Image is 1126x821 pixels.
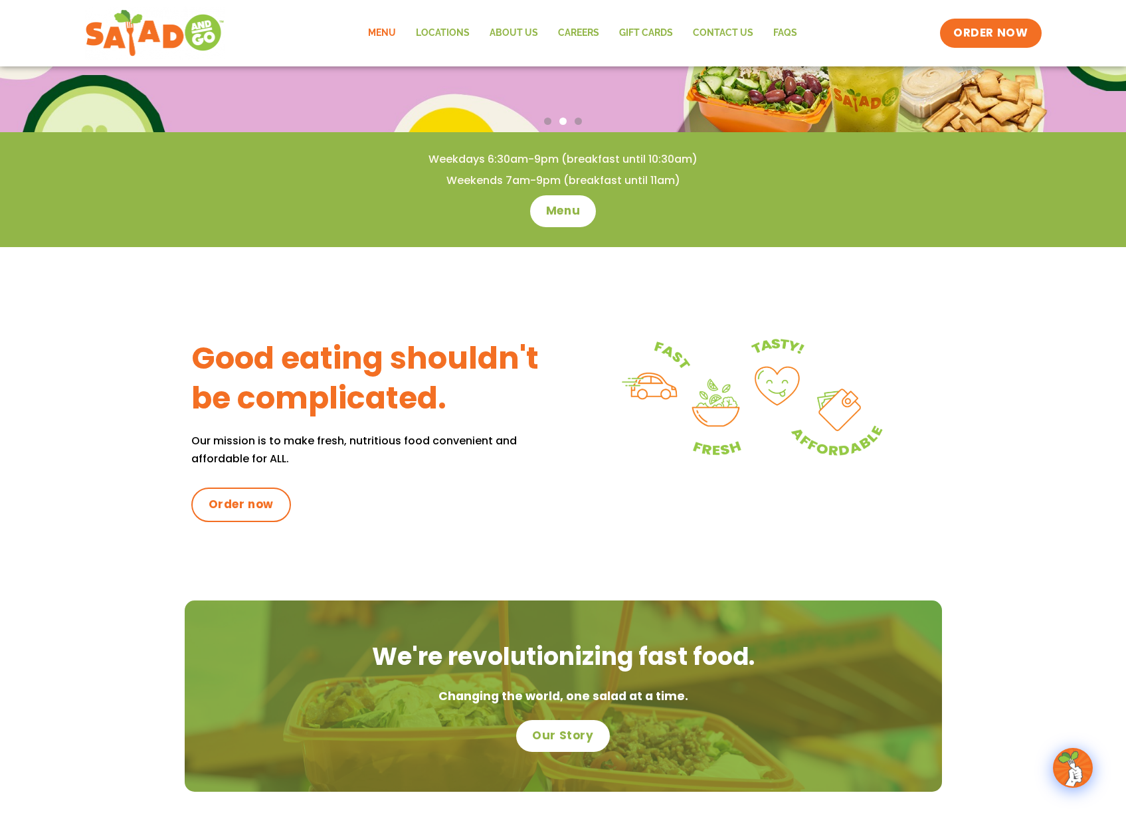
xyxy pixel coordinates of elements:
a: GIFT CARDS [609,18,683,48]
a: Menu [530,195,596,227]
span: Go to slide 2 [559,118,567,125]
p: Changing the world, one salad at a time. [198,687,929,707]
a: Careers [548,18,609,48]
a: Locations [406,18,480,48]
p: Our mission is to make fresh, nutritious food convenient and affordable for ALL. [191,432,563,468]
h4: Weekends 7am-9pm (breakfast until 11am) [27,173,1099,188]
a: Menu [358,18,406,48]
a: Our Story [516,720,609,752]
h3: Good eating shouldn't be complicated. [191,339,563,418]
h2: We're revolutionizing fast food. [198,640,929,674]
a: Contact Us [683,18,763,48]
span: Go to slide 3 [575,118,582,125]
h4: Weekdays 6:30am-9pm (breakfast until 10:30am) [27,152,1099,167]
span: Our Story [532,728,593,744]
nav: Menu [358,18,807,48]
span: Go to slide 1 [544,118,551,125]
a: About Us [480,18,548,48]
a: FAQs [763,18,807,48]
img: new-SAG-logo-768×292 [85,7,225,60]
span: Order now [209,497,274,513]
img: wpChatIcon [1054,749,1091,786]
a: Order now [191,488,291,522]
span: ORDER NOW [953,25,1028,41]
a: ORDER NOW [940,19,1041,48]
span: Menu [546,203,580,219]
